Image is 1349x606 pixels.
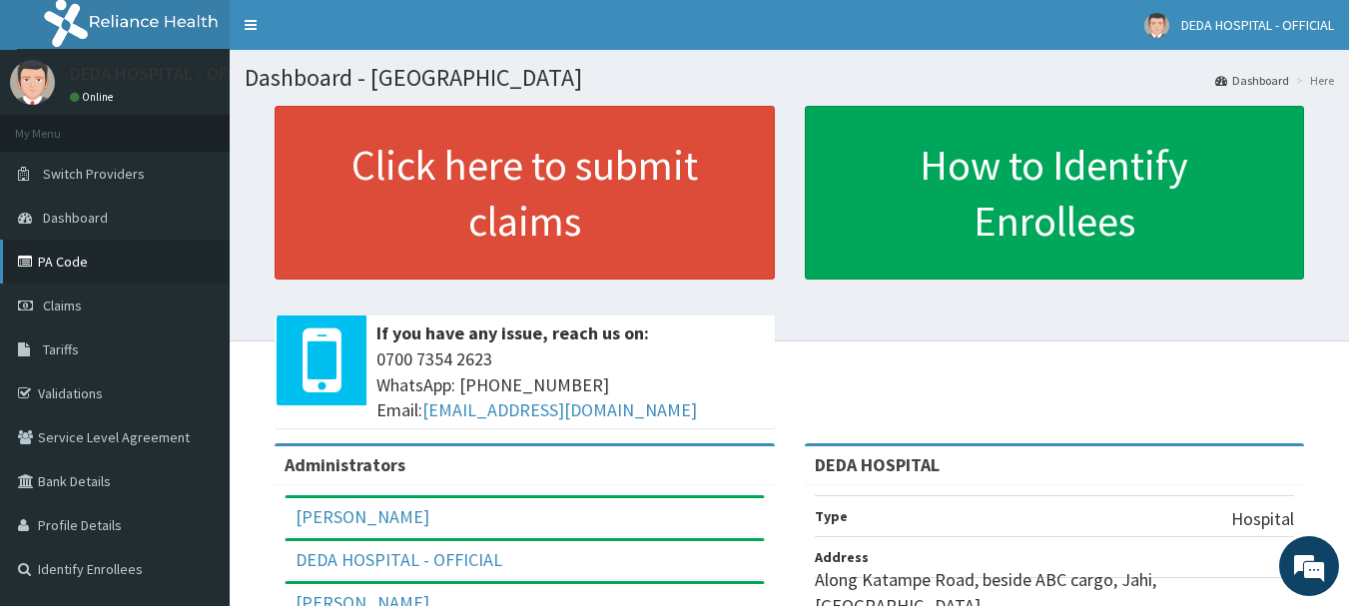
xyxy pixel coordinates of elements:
b: Address [815,548,869,566]
a: How to Identify Enrollees [805,106,1305,280]
img: User Image [1144,13,1169,38]
h1: Dashboard - [GEOGRAPHIC_DATA] [245,65,1334,91]
b: Administrators [285,453,405,476]
span: 0700 7354 2623 WhatsApp: [PHONE_NUMBER] Email: [376,346,765,423]
span: DEDA HOSPITAL - OFFICIAL [1181,16,1334,34]
a: Click here to submit claims [275,106,775,280]
p: Hospital [1231,506,1294,532]
p: DEDA HOSPITAL - OFFICIAL [70,65,276,83]
span: Dashboard [43,209,108,227]
img: User Image [10,60,55,105]
b: Type [815,507,848,525]
b: If you have any issue, reach us on: [376,321,649,344]
a: DEDA HOSPITAL - OFFICIAL [296,548,502,571]
a: Dashboard [1215,72,1289,89]
li: Here [1291,72,1334,89]
span: Switch Providers [43,165,145,183]
strong: DEDA HOSPITAL [815,453,940,476]
a: [EMAIL_ADDRESS][DOMAIN_NAME] [422,398,697,421]
a: Online [70,90,118,104]
span: Claims [43,297,82,314]
a: [PERSON_NAME] [296,505,429,528]
span: Tariffs [43,340,79,358]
